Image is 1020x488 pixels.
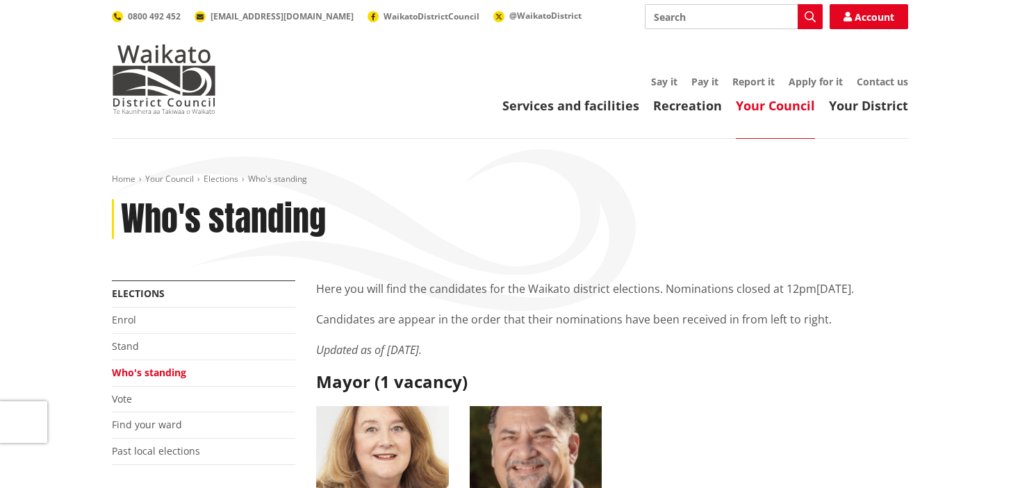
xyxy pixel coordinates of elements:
[211,10,354,22] span: [EMAIL_ADDRESS][DOMAIN_NAME]
[204,173,238,185] a: Elections
[112,173,135,185] a: Home
[248,173,307,185] span: Who's standing
[316,370,468,393] strong: Mayor (1 vacancy)
[316,342,422,357] em: Updated as of [DATE].
[732,75,775,88] a: Report it
[493,10,582,22] a: @WaikatoDistrict
[653,97,722,114] a: Recreation
[502,97,639,114] a: Services and facilities
[830,4,908,29] a: Account
[645,4,823,29] input: Search input
[368,10,479,22] a: WaikatoDistrictCouncil
[316,311,908,328] p: Candidates are appear in the order that their nominations have been received in from left to right.
[509,10,582,22] span: @WaikatoDistrict
[112,339,139,353] a: Stand
[121,199,326,239] h1: Who's standing
[651,75,677,88] a: Say it
[112,366,186,379] a: Who's standing
[112,174,908,185] nav: breadcrumb
[112,392,132,405] a: Vote
[316,280,908,297] p: Here you will find the candidates for the Waikato district elections. Nominations closed at 12pm[...
[857,75,908,88] a: Contact us
[128,10,181,22] span: 0800 492 452
[691,75,718,88] a: Pay it
[112,444,200,457] a: Past local elections
[112,418,182,431] a: Find your ward
[384,10,479,22] span: WaikatoDistrictCouncil
[195,10,354,22] a: [EMAIL_ADDRESS][DOMAIN_NAME]
[145,173,194,185] a: Your Council
[112,287,165,300] a: Elections
[829,97,908,114] a: Your District
[112,44,216,114] img: Waikato District Council - Te Kaunihera aa Takiwaa o Waikato
[789,75,843,88] a: Apply for it
[112,313,136,326] a: Enrol
[112,10,181,22] a: 0800 492 452
[736,97,815,114] a: Your Council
